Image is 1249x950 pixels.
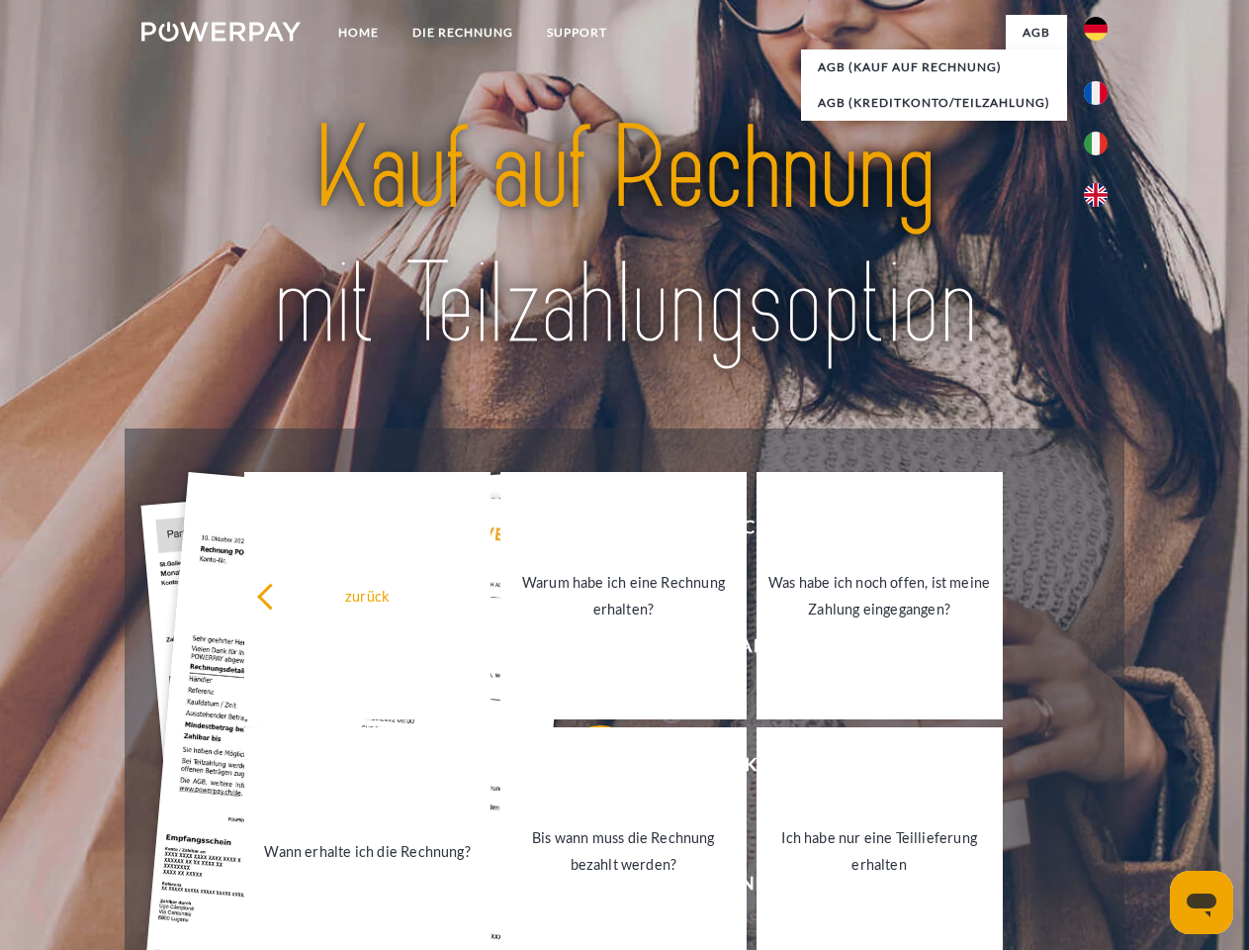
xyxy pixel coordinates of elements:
img: title-powerpay_de.svg [189,95,1060,379]
div: zurück [256,582,479,609]
img: it [1084,132,1108,155]
a: AGB (Kauf auf Rechnung) [801,49,1067,85]
img: fr [1084,81,1108,105]
div: Ich habe nur eine Teillieferung erhalten [768,824,991,878]
a: Home [321,15,396,50]
a: SUPPORT [530,15,624,50]
a: Was habe ich noch offen, ist meine Zahlung eingegangen? [757,472,1003,719]
div: Bis wann muss die Rechnung bezahlt werden? [512,824,735,878]
a: AGB (Kreditkonto/Teilzahlung) [801,85,1067,121]
a: agb [1006,15,1067,50]
a: DIE RECHNUNG [396,15,530,50]
img: en [1084,183,1108,207]
img: logo-powerpay-white.svg [141,22,301,42]
div: Wann erhalte ich die Rechnung? [256,837,479,864]
div: Warum habe ich eine Rechnung erhalten? [512,569,735,622]
div: Was habe ich noch offen, ist meine Zahlung eingegangen? [768,569,991,622]
iframe: Schaltfläche zum Öffnen des Messaging-Fensters [1170,871,1233,934]
img: de [1084,17,1108,41]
